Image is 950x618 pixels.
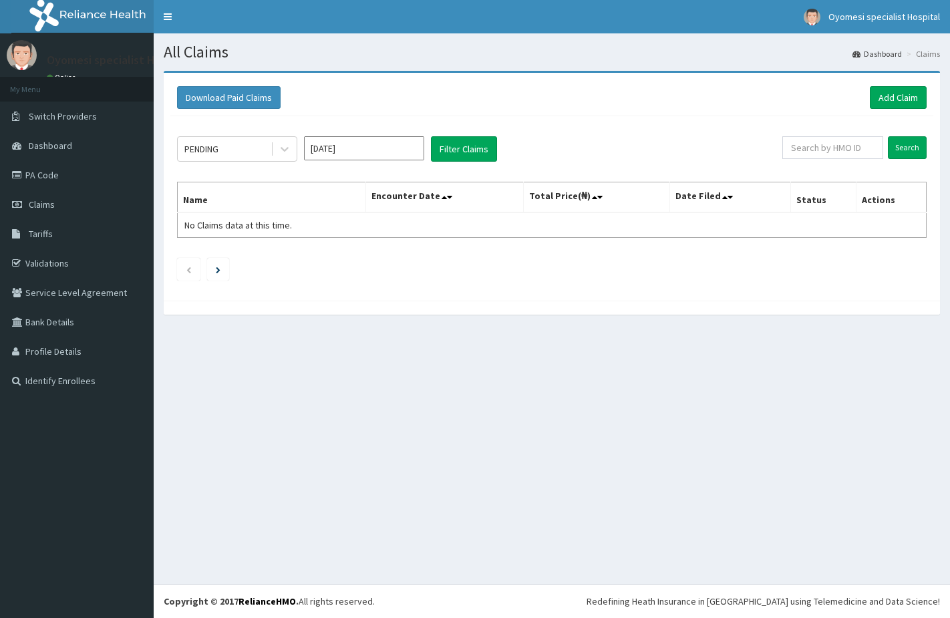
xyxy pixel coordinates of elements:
span: Oyomesi specialist Hospital [828,11,940,23]
input: Search [888,136,927,159]
span: Tariffs [29,228,53,240]
button: Download Paid Claims [177,86,281,109]
a: Next page [216,263,220,275]
a: Previous page [186,263,192,275]
span: Dashboard [29,140,72,152]
th: Status [791,182,856,213]
div: PENDING [184,142,218,156]
span: Switch Providers [29,110,97,122]
th: Actions [856,182,926,213]
li: Claims [903,48,940,59]
footer: All rights reserved. [154,584,950,618]
img: User Image [7,40,37,70]
th: Total Price(₦) [524,182,670,213]
div: Redefining Heath Insurance in [GEOGRAPHIC_DATA] using Telemedicine and Data Science! [587,595,940,608]
a: Dashboard [852,48,902,59]
img: User Image [804,9,820,25]
a: Add Claim [870,86,927,109]
strong: Copyright © 2017 . [164,595,299,607]
input: Search by HMO ID [782,136,883,159]
th: Name [178,182,366,213]
span: No Claims data at this time. [184,219,292,231]
span: Claims [29,198,55,210]
p: Oyomesi specialist Hospital [47,54,191,66]
th: Date Filed [670,182,791,213]
a: RelianceHMO [239,595,296,607]
button: Filter Claims [431,136,497,162]
input: Select Month and Year [304,136,424,160]
h1: All Claims [164,43,940,61]
th: Encounter Date [366,182,524,213]
a: Online [47,73,79,82]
